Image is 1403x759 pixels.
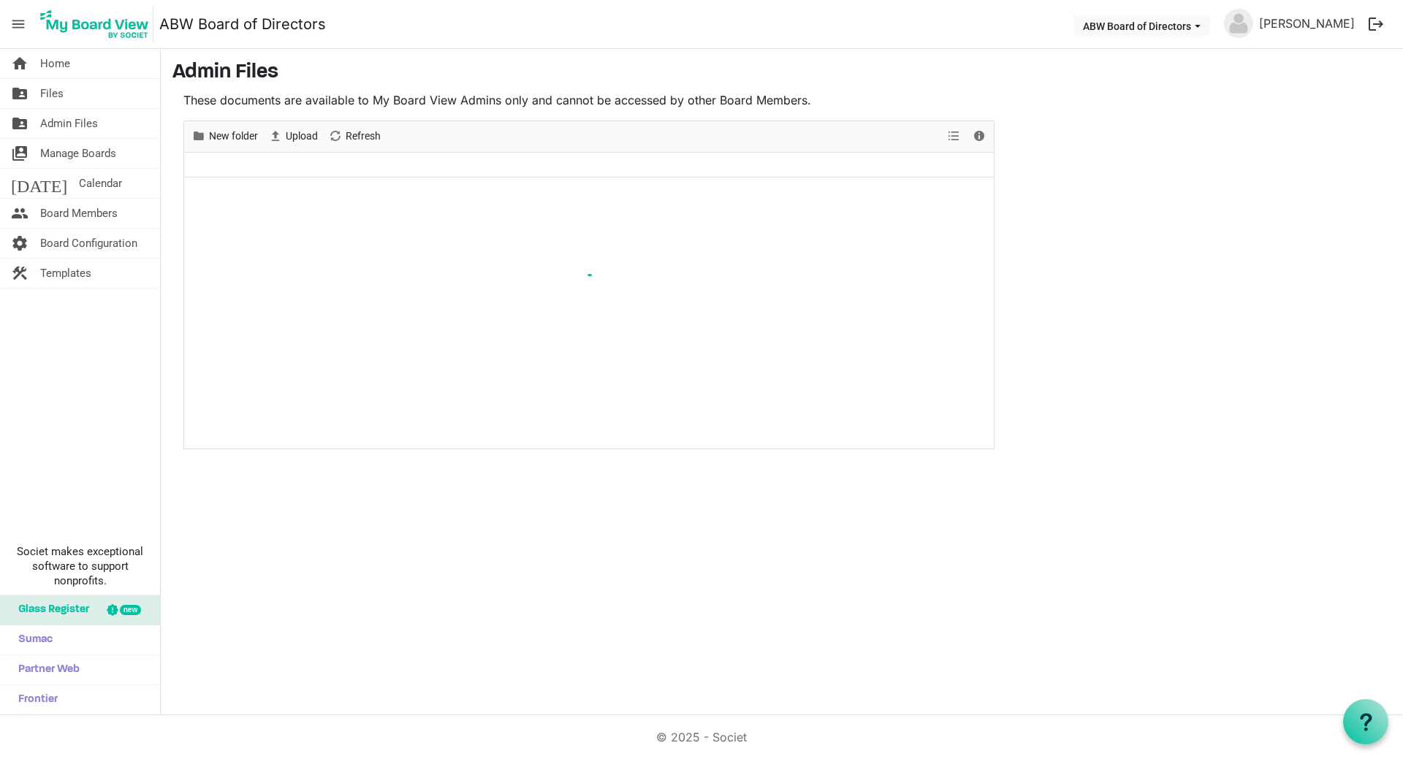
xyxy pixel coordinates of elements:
[159,9,326,39] a: ABW Board of Directors
[40,139,116,168] span: Manage Boards
[11,685,58,714] span: Frontier
[1361,9,1391,39] button: logout
[40,199,118,228] span: Board Members
[11,625,53,655] span: Sumac
[11,229,28,258] span: settings
[40,109,98,138] span: Admin Files
[11,79,28,108] span: folder_shared
[40,229,137,258] span: Board Configuration
[7,544,153,588] span: Societ makes exceptional software to support nonprofits.
[36,6,159,42] a: My Board View Logo
[40,49,70,78] span: Home
[1224,9,1253,38] img: no-profile-picture.svg
[4,10,32,38] span: menu
[11,259,28,288] span: construction
[172,61,1391,85] h3: Admin Files
[11,139,28,168] span: switch_account
[40,79,64,108] span: Files
[120,605,141,615] div: new
[36,6,153,42] img: My Board View Logo
[11,169,67,198] span: [DATE]
[11,655,80,684] span: Partner Web
[40,259,91,288] span: Templates
[11,595,89,625] span: Glass Register
[11,49,28,78] span: home
[11,199,28,228] span: people
[79,169,122,198] span: Calendar
[1073,15,1210,36] button: ABW Board of Directors dropdownbutton
[1253,9,1361,38] a: [PERSON_NAME]
[656,730,747,744] a: © 2025 - Societ
[11,109,28,138] span: folder_shared
[183,91,995,109] p: These documents are available to My Board View Admins only and cannot be accessed by other Board ...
